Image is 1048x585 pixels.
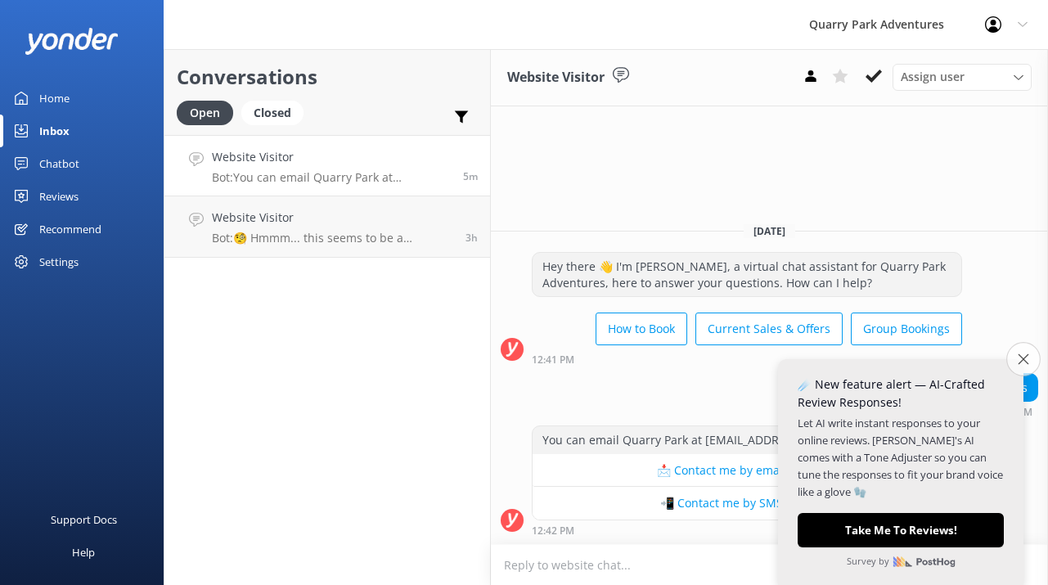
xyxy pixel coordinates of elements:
[177,61,478,92] h2: Conversations
[532,524,911,536] div: Aug 21 2025 12:42pm (UTC -07:00) America/Tijuana
[893,64,1032,90] div: Assign User
[51,503,117,536] div: Support Docs
[241,103,312,121] a: Closed
[532,526,574,536] strong: 12:42 PM
[466,231,478,245] span: Aug 21 2025 08:57am (UTC -07:00) America/Tijuana
[39,147,79,180] div: Chatbot
[212,148,451,166] h4: Website Visitor
[533,487,910,520] button: 📲 Contact me by SMS
[212,170,451,185] p: Bot: You can email Quarry Park at [EMAIL_ADDRESS][DOMAIN_NAME].
[532,353,962,365] div: Aug 21 2025 12:41pm (UTC -07:00) America/Tijuana
[533,426,910,454] div: You can email Quarry Park at [EMAIL_ADDRESS][DOMAIN_NAME].
[164,196,490,258] a: Website VisitorBot:🧐 Hmmm... this seems to be a question better suited for one of our helpful tea...
[532,355,574,365] strong: 12:41 PM
[39,82,70,115] div: Home
[177,101,233,125] div: Open
[851,313,962,345] button: Group Bookings
[39,213,101,245] div: Recommend
[533,253,961,296] div: Hey there 👋 I'm [PERSON_NAME], a virtual chat assistant for Quarry Park Adventures, here to answe...
[164,135,490,196] a: Website VisitorBot:You can email Quarry Park at [EMAIL_ADDRESS][DOMAIN_NAME].5m
[744,224,795,238] span: [DATE]
[507,67,605,88] h3: Website Visitor
[901,68,965,86] span: Assign user
[212,209,453,227] h4: Website Visitor
[39,180,79,213] div: Reviews
[695,313,843,345] button: Current Sales & Offers
[212,231,453,245] p: Bot: 🧐 Hmmm... this seems to be a question better suited for one of our helpful team members. Fee...
[241,101,304,125] div: Closed
[533,454,910,487] button: 📩 Contact me by email
[177,103,241,121] a: Open
[72,536,95,569] div: Help
[25,28,119,55] img: yonder-white-logo.png
[39,115,70,147] div: Inbox
[463,169,478,183] span: Aug 21 2025 12:42pm (UTC -07:00) America/Tijuana
[39,245,79,278] div: Settings
[596,313,687,345] button: How to Book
